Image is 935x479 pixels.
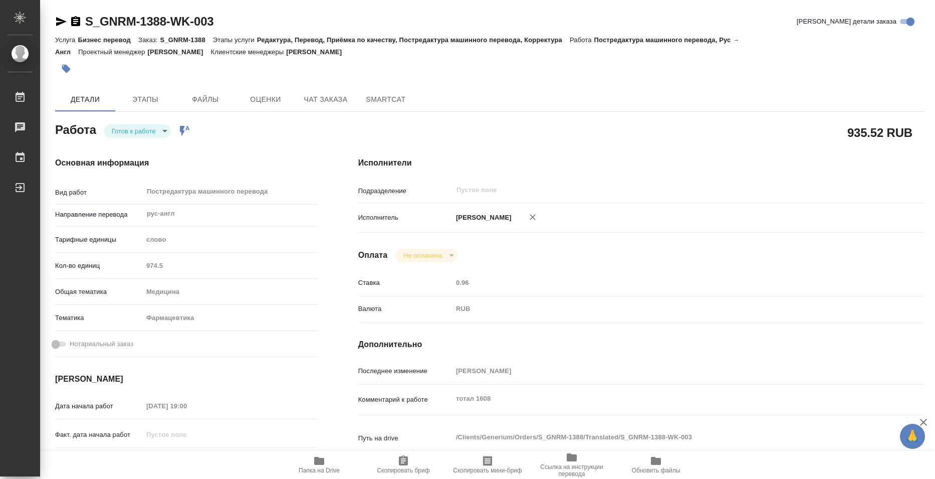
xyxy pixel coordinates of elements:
[530,451,614,479] button: Ссылка на инструкции перевода
[55,373,318,385] h4: [PERSON_NAME]
[55,157,318,169] h4: Основная информация
[847,124,912,141] h2: 935.52 RUB
[78,36,138,44] p: Бизнес перевод
[395,249,457,262] div: Готов к работе
[78,48,147,56] p: Проектный менеджер
[211,48,287,56] p: Клиентские менеджеры
[143,427,230,442] input: Пустое поле
[55,401,143,411] p: Дата начала работ
[61,93,109,106] span: Детали
[358,366,452,376] p: Последнее изменение
[121,93,169,106] span: Этапы
[55,287,143,297] p: Общая тематика
[181,93,229,106] span: Файлы
[797,17,896,27] span: [PERSON_NAME] детали заказа
[358,186,452,196] p: Подразделение
[904,426,921,447] span: 🙏
[358,304,452,314] p: Валюта
[138,36,160,44] p: Заказ:
[143,399,230,413] input: Пустое поле
[614,451,698,479] button: Обновить файлы
[55,235,143,245] p: Тарифные единицы
[213,36,257,44] p: Этапы услуги
[900,424,925,449] button: 🙏
[55,313,143,323] p: Тематика
[148,48,211,56] p: [PERSON_NAME]
[143,309,318,327] div: Фармацевтика
[452,364,877,378] input: Пустое поле
[358,249,388,261] h4: Оплата
[377,467,429,474] span: Скопировать бриф
[299,467,340,474] span: Папка на Drive
[453,467,522,474] span: Скопировать мини-бриф
[302,93,350,106] span: Чат заказа
[104,124,171,138] div: Готов к работе
[445,451,530,479] button: Скопировать мини-бриф
[455,184,853,196] input: Пустое поле
[143,231,318,248] div: слово
[286,48,349,56] p: [PERSON_NAME]
[55,430,143,440] p: Факт. дата начала работ
[452,300,877,317] div: RUB
[400,251,445,260] button: Не оплачена
[570,36,594,44] p: Работа
[358,395,452,405] p: Комментарий к работе
[160,36,212,44] p: S_GNRM-1388
[55,58,77,80] button: Добавить тэг
[452,429,877,446] textarea: /Clients/Generium/Orders/S_GNRM-1388/Translated/S_GNRM-1388-WK-003
[85,15,213,28] a: S_GNRM-1388-WK-003
[55,210,143,220] p: Направление перевода
[55,261,143,271] p: Кол-во единиц
[257,36,570,44] p: Редактура, Перевод, Приёмка по качеству, Постредактура машинного перевода, Корректура
[361,451,445,479] button: Скопировать бриф
[452,275,877,290] input: Пустое поле
[536,463,608,477] span: Ссылка на инструкции перевода
[242,93,290,106] span: Оценки
[452,213,512,223] p: [PERSON_NAME]
[109,127,159,135] button: Готов к работе
[358,339,924,351] h4: Дополнительно
[55,36,78,44] p: Услуга
[358,433,452,443] p: Путь на drive
[277,451,361,479] button: Папка на Drive
[70,339,133,349] span: Нотариальный заказ
[522,206,544,228] button: Удалить исполнителя
[70,16,82,28] button: Скопировать ссылку
[143,258,318,273] input: Пустое поле
[632,467,680,474] span: Обновить файлы
[358,213,452,223] p: Исполнитель
[358,278,452,288] p: Ставка
[362,93,410,106] span: SmartCat
[55,188,143,198] p: Вид работ
[358,157,924,169] h4: Исполнители
[55,120,96,138] h2: Работа
[55,16,67,28] button: Скопировать ссылку для ЯМессенджера
[143,283,318,300] div: Медицина
[452,390,877,407] textarea: тотал 1608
